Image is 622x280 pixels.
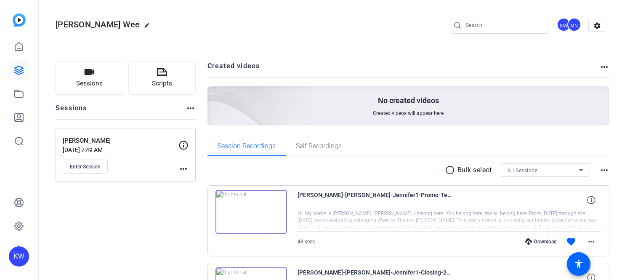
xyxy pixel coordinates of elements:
img: thumb-nail [215,190,287,234]
span: Session Recordings [218,143,276,149]
mat-icon: settings [589,19,606,32]
mat-icon: accessibility [574,259,584,269]
mat-icon: more_horiz [186,103,196,113]
ngx-avatar: Morgan Nielsen [567,18,582,32]
div: KW [9,246,29,267]
mat-icon: more_horiz [599,165,609,175]
p: [DATE] 7:49 AM [63,147,178,153]
span: Enter Session [70,163,101,170]
button: Enter Session [63,160,108,174]
span: Sessions [76,79,103,88]
button: Scripts [128,61,196,95]
span: Self Recordings [296,143,342,149]
ngx-avatar: Kellie Walker [557,18,571,32]
mat-icon: more_horiz [178,164,189,174]
p: Bulk select [457,165,492,175]
mat-icon: more_horiz [599,62,609,72]
span: [PERSON_NAME]-[PERSON_NAME]-Jennifer1-Promo-Teaser 1-2025-08-15-13-52-24-576-0 [298,190,453,210]
div: KW [557,18,571,32]
p: No created videos [378,96,439,106]
button: Sessions [56,61,123,95]
h2: Sessions [56,103,87,119]
span: Created videos will appear here [373,110,444,117]
span: 48 secs [298,239,315,245]
img: blue-gradient.svg [13,13,26,27]
div: MN [567,18,581,32]
mat-icon: favorite [566,237,576,247]
mat-icon: more_horiz [586,237,596,247]
input: Search [466,20,542,30]
span: [PERSON_NAME] Wee [56,19,140,29]
mat-icon: radio_button_unchecked [445,165,457,175]
mat-icon: edit [144,22,154,32]
span: Scripts [152,79,172,88]
h2: Created videos [207,61,600,77]
p: [PERSON_NAME] [63,136,178,146]
img: Creted videos background [113,3,314,186]
span: All Sessions [508,168,537,173]
div: Download [521,238,561,245]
